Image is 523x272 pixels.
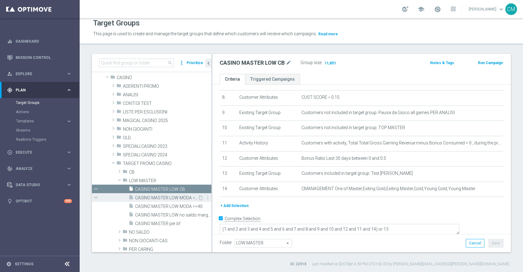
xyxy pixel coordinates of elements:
span: Customers included in target group: Test [PERSON_NAME] [301,171,413,176]
label: ID: 22918 [290,262,306,267]
span: Explore [16,72,66,76]
i: folder [116,160,121,167]
a: Optibot [16,193,64,209]
div: Target Groups [16,98,79,107]
i: more_vert [179,59,185,67]
td: Existing Target Group [237,121,299,136]
div: Data Studio keyboard_arrow_right [7,182,72,187]
button: Read more [318,31,339,37]
div: Streams [16,126,79,135]
span: MAGICAL CASINO 2025 [123,118,211,123]
div: Mission Control [7,49,72,66]
a: Realtime Triggers [16,137,64,142]
a: Criteria [220,74,245,85]
span: NON GIOCANTI CAS [129,238,211,243]
i: settings [6,261,12,267]
span: CASINO [117,75,211,80]
div: Optibot [7,193,72,209]
button: Notes & Tags [430,59,455,66]
div: Mission Control [7,55,72,60]
span: 11,851 [324,61,337,67]
i: more_vert [205,195,210,200]
div: Plan [7,87,66,93]
div: +10 [64,199,72,203]
div: Templates [16,117,79,126]
td: 13 [220,167,237,182]
button: track_changes Analyze keyboard_arrow_right [7,166,72,171]
i: insert_drive_file [129,220,134,228]
span: Execute [16,151,66,154]
span: Analyze [16,167,66,170]
span: SPECIALI CASINO 2024 [123,152,211,158]
span: SPECIALI CASINO 2023 [123,144,211,149]
i: folder [116,83,121,90]
span: keyboard_arrow_down [498,6,505,13]
label: Last modified on [DATE] at 4:39 PM UTC+02:00 by [PERSON_NAME][EMAIL_ADDRESS][PERSON_NAME][DOMAIN_... [312,262,509,267]
a: Streams [16,128,64,133]
td: 10 [220,121,237,136]
span: ADERENTI PROMO [123,84,211,89]
td: 12 [220,151,237,167]
span: PER CARING [129,247,211,252]
div: Actions [16,107,79,117]
button: equalizer Dashboard [7,39,72,44]
i: insert_drive_file [129,212,134,219]
button: play_circle_outline Execute keyboard_arrow_right [7,150,72,155]
span: CMANAGEMENT One of Master,Exiting Gold,Exiting Master,Gold,Young Gold,Young Master [301,186,475,191]
span: Plan [16,88,66,92]
span: CUST SCORE < 0.15 [301,95,339,100]
span: CASINO MASTER LOW no saldo marg neg [135,213,211,218]
div: Templates [16,119,66,123]
i: mode_edit [286,59,291,67]
input: Quick find group or folder [99,59,174,67]
i: keyboard_arrow_right [66,71,72,77]
td: Customer Attributes [237,90,299,106]
a: Dashboard [16,33,72,49]
td: 8 [220,90,237,106]
i: keyboard_arrow_right [66,118,72,124]
a: Mission Control [16,49,72,66]
i: folder [116,135,121,142]
span: OLD. [123,135,211,140]
i: keyboard_arrow_right [66,149,72,155]
button: gps_fixed Plan keyboard_arrow_right [7,88,72,93]
i: folder [116,92,121,99]
div: Dashboard [7,33,72,49]
div: CM [505,3,517,15]
i: folder [123,229,127,236]
td: Customer Attributes [237,182,299,197]
span: Customers not included in target group: Pausa da Gioco all games PER ANALISI [301,110,454,115]
i: keyboard_arrow_right [66,87,72,93]
span: school [418,6,424,13]
i: track_changes [7,166,13,171]
i: folder [116,143,121,150]
label: Group size [301,60,321,65]
td: Customer Attributes [237,151,299,167]
i: Duplicate Target group [198,195,203,200]
i: insert_drive_file [129,203,134,210]
span: This page is used to create and manage the target groups that define which customers will receive... [93,31,317,36]
td: Existing Target Group [237,167,299,182]
button: Run Campaign [477,59,503,66]
i: insert_drive_file [129,186,134,193]
i: folder [110,75,115,82]
i: folder [116,117,121,125]
span: CB [129,170,211,175]
div: person_search Explore keyboard_arrow_right [7,71,72,76]
a: Settings [15,262,33,266]
span: NO SALDO [129,230,211,235]
span: CASINO MASTER LOW MODA &gt;=40 [135,204,211,209]
button: Save [488,239,503,247]
i: folder [116,152,121,159]
button: Templates keyboard_arrow_right [16,119,72,124]
span: Customers with activity, Total Total Gross Gaming Revenue minus Bonus Consumed > 0 , during the p... [301,140,501,146]
i: chevron_left [206,60,211,66]
span: search [168,60,172,65]
td: Activity History [237,136,299,151]
button: Cancel [466,239,484,247]
a: Actions [16,109,64,114]
i: play_circle_outline [7,150,13,155]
